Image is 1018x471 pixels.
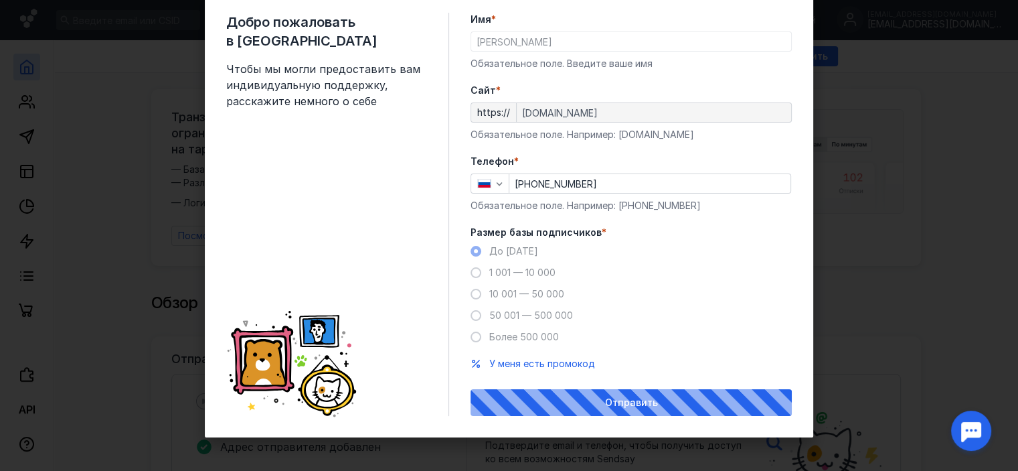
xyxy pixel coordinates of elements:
span: Добро пожаловать в [GEOGRAPHIC_DATA] [226,13,427,50]
button: У меня есть промокод [489,357,595,371]
span: Чтобы мы могли предоставить вам индивидуальную поддержку, расскажите немного о себе [226,61,427,109]
span: У меня есть промокод [489,358,595,369]
div: Обязательное поле. Например: [DOMAIN_NAME] [471,128,792,141]
span: Размер базы подписчиков [471,226,602,239]
span: Cайт [471,84,496,97]
div: Обязательное поле. Введите ваше имя [471,57,792,70]
span: Телефон [471,155,514,168]
span: Имя [471,13,491,26]
div: Обязательное поле. Например: [PHONE_NUMBER] [471,199,792,212]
